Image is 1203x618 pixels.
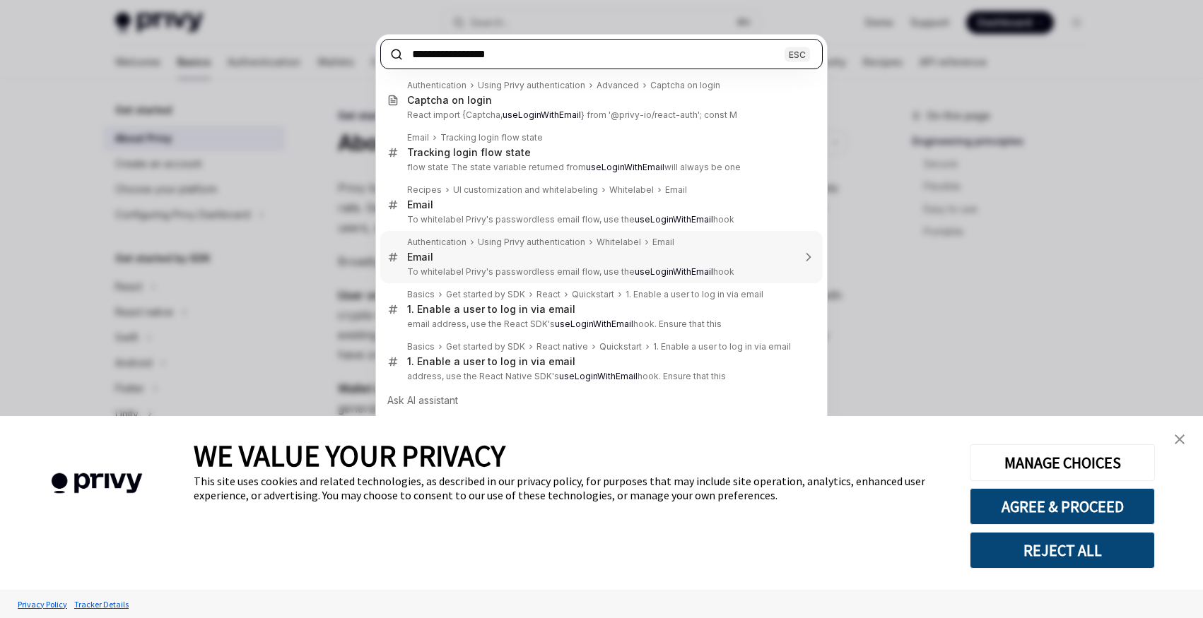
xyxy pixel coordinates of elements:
[407,341,435,352] div: Basics
[1175,434,1185,444] img: close banner
[407,146,531,159] div: Tracking login flow state
[599,341,642,352] div: Quickstart
[21,453,172,514] img: company logo
[536,341,588,352] div: React native
[407,319,793,330] p: email address, use the React SDK's hook. Ensure that this
[446,341,525,352] div: Get started by SDK
[597,80,639,91] div: Advanced
[572,289,614,300] div: Quickstart
[559,371,638,381] b: useLoginWithEmail
[609,184,654,196] div: Whitelabel
[407,251,433,263] div: Email
[407,94,492,107] div: Captcha on login
[407,109,793,121] p: React import {Captcha, } from '@privy-io/react-auth'; const M
[597,237,641,248] div: Whitelabel
[446,289,525,300] div: Get started by SDK
[407,355,575,368] div: 1. Enable a user to log in via email
[407,184,442,196] div: Recipes
[653,341,791,352] div: 1. Enable a user to log in via email
[1166,425,1194,453] a: close banner
[626,289,763,300] div: 1. Enable a user to log in via email
[407,162,793,173] p: flow state The state variable returned from will always be one
[14,592,71,617] a: Privacy Policy
[407,289,435,300] div: Basics
[407,237,466,248] div: Authentication
[407,303,575,316] div: 1. Enable a user to log in via email
[635,266,713,277] b: useLoginWithEmail
[478,80,585,91] div: Using Privy authentication
[635,214,713,225] b: useLoginWithEmail
[453,184,598,196] div: UI customization and whitelabeling
[970,532,1155,569] button: REJECT ALL
[440,132,543,143] div: Tracking login flow state
[586,162,664,172] b: useLoginWithEmail
[478,237,585,248] div: Using Privy authentication
[970,488,1155,525] button: AGREE & PROCEED
[71,592,132,617] a: Tracker Details
[652,237,674,248] div: Email
[503,109,581,120] b: useLoginWithEmail
[380,388,823,413] div: Ask AI assistant
[194,474,949,502] div: This site uses cookies and related technologies, as described in our privacy policy, for purposes...
[970,444,1155,481] button: MANAGE CHOICES
[536,289,561,300] div: React
[650,80,720,91] div: Captcha on login
[194,437,505,474] span: WE VALUE YOUR PRIVACY
[665,184,687,196] div: Email
[407,198,433,211] div: Email
[407,266,793,278] p: To whitelabel Privy's passwordless email flow, use the hook
[785,47,810,61] div: ESC
[407,214,793,225] p: To whitelabel Privy's passwordless email flow, use the hook
[407,132,429,143] div: Email
[407,80,466,91] div: Authentication
[555,319,633,329] b: useLoginWithEmail
[407,371,793,382] p: address, use the React Native SDK's hook. Ensure that this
